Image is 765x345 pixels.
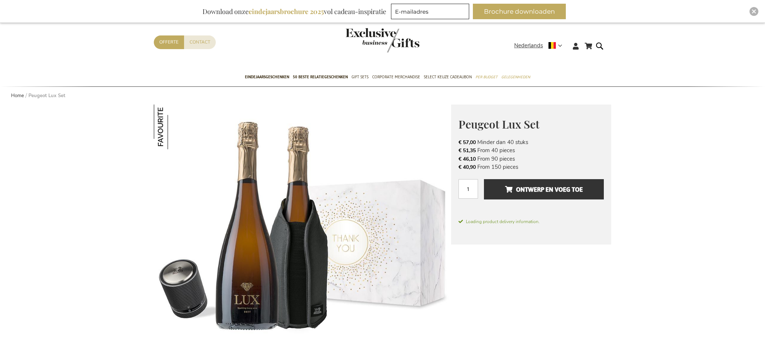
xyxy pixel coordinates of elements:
div: Download onze vol cadeau-inspiratie [199,4,390,19]
a: Contact [184,35,216,49]
b: eindejaarsbrochure 2025 [249,7,324,16]
input: Aantal [458,179,478,199]
span: Peugeot Lux Set [458,117,540,131]
a: Home [11,92,24,99]
div: Nederlands [514,41,567,50]
span: Loading product delivery information. [458,218,604,225]
button: Ontwerp en voeg toe [484,179,604,199]
span: Per Budget [475,73,498,81]
span: Corporate Merchandise [372,73,420,81]
button: Brochure downloaden [473,4,566,19]
li: From 40 pieces [458,146,604,154]
li: From 90 pieces [458,155,604,163]
span: Eindejaarsgeschenken [245,73,289,81]
span: Ontwerp en voeg toe [505,184,583,195]
span: Select Keuze Cadeaubon [424,73,472,81]
input: E-mailadres [391,4,469,19]
span: Gelegenheden [501,73,530,81]
strong: Peugeot Lux Set [28,92,65,99]
span: Nederlands [514,41,543,50]
span: 50 beste relatiegeschenken [293,73,348,81]
form: marketing offers and promotions [391,4,471,21]
img: Peugeot Lux Set [154,105,198,149]
span: Gift Sets [352,73,368,81]
div: Close [750,7,758,16]
a: store logo [346,28,382,52]
span: € 51,35 [458,147,476,154]
li: From 150 pieces [458,163,604,171]
span: € 57,00 [458,139,476,146]
img: Exclusive Business gifts logo [346,28,419,52]
li: Minder dan 40 stuks [458,138,604,146]
a: Offerte [154,35,184,49]
span: € 40,90 [458,164,476,171]
img: Close [752,9,756,14]
span: € 46,10 [458,156,476,163]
